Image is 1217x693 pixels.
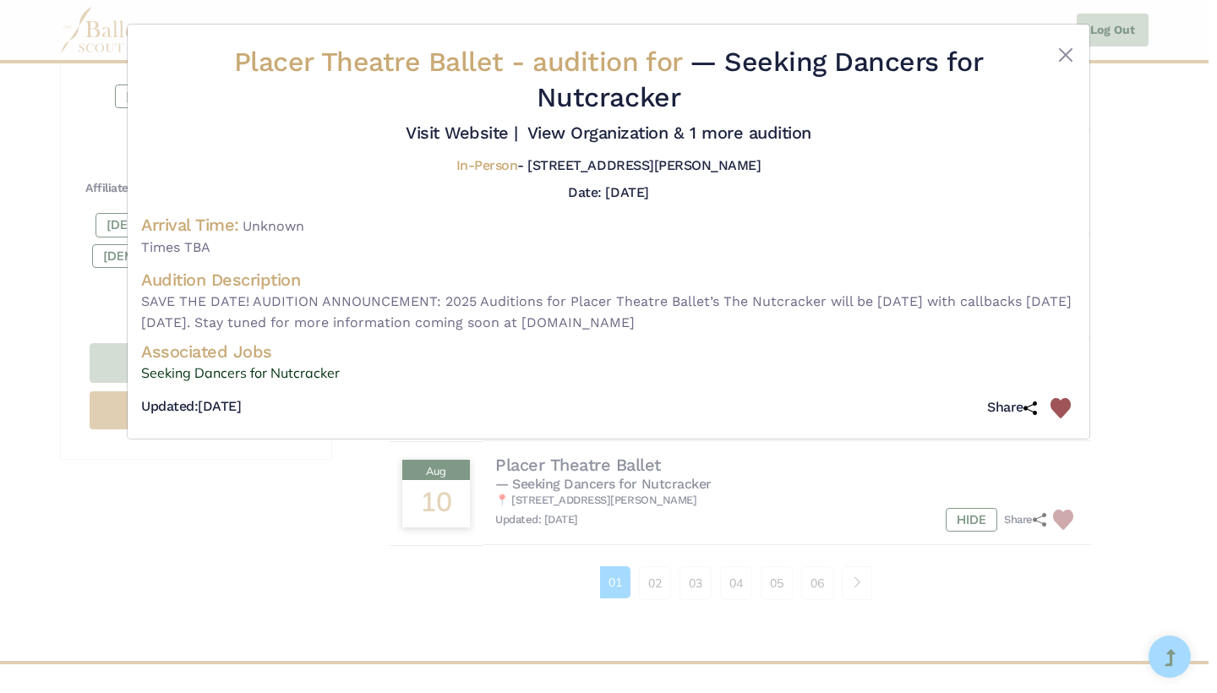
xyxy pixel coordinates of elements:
[141,398,198,414] span: Updated:
[456,157,518,173] span: In-Person
[141,237,1076,259] span: Times TBA
[537,46,983,113] span: — Seeking Dancers for Nutcracker
[527,123,811,143] a: View Organization & 1 more audition
[141,291,1076,334] span: SAVE THE DATE! AUDITION ANNOUNCEMENT: 2025 Auditions for Placer Theatre Ballet’s The Nutcracker w...
[987,399,1037,417] h5: Share
[141,398,241,416] h5: [DATE]
[243,218,304,234] span: Unknown
[234,46,690,78] span: Placer Theatre Ballet -
[532,46,681,78] span: audition for
[568,184,648,200] h5: Date: [DATE]
[456,157,761,175] h5: - [STREET_ADDRESS][PERSON_NAME]
[141,215,239,235] h4: Arrival Time:
[141,363,1076,385] a: Seeking Dancers for Nutcracker
[141,341,1076,363] h4: Associated Jobs
[406,123,518,143] a: Visit Website |
[1056,45,1076,65] button: Close
[141,269,1076,291] h4: Audition Description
